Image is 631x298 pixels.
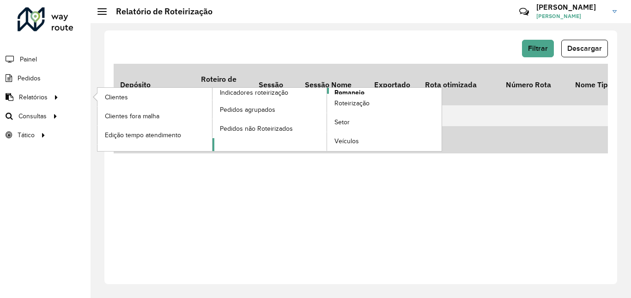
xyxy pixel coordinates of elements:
[334,98,370,108] span: Roteirização
[212,119,327,138] a: Pedidos não Roteirizados
[334,136,359,146] span: Veículos
[97,88,212,106] a: Clientes
[19,92,48,102] span: Relatórios
[536,12,606,20] span: [PERSON_NAME]
[334,117,350,127] span: Setor
[220,105,275,115] span: Pedidos agrupados
[334,88,364,97] span: Romaneio
[114,64,194,105] th: Depósito
[212,100,327,119] a: Pedidos agrupados
[18,130,35,140] span: Tático
[18,73,41,83] span: Pedidos
[327,94,442,113] a: Roteirização
[105,111,159,121] span: Clientes fora malha
[105,92,128,102] span: Clientes
[528,44,548,52] span: Filtrar
[327,113,442,132] a: Setor
[107,6,212,17] h2: Relatório de Roteirização
[514,2,534,22] a: Contato Rápido
[97,88,327,151] a: Indicadores roteirização
[97,107,212,125] a: Clientes fora malha
[567,44,602,52] span: Descargar
[220,124,293,134] span: Pedidos não Roteirizados
[252,64,298,105] th: Sessão
[561,40,608,57] button: Descargar
[20,55,37,64] span: Painel
[327,132,442,151] a: Veículos
[212,88,442,151] a: Romaneio
[194,64,252,105] th: Roteiro de datos
[419,64,499,105] th: Rota otimizada
[522,40,554,57] button: Filtrar
[368,64,419,105] th: Exportado
[536,3,606,12] h3: [PERSON_NAME]
[105,130,181,140] span: Edição tempo atendimento
[97,126,212,144] a: Edição tempo atendimento
[298,64,368,105] th: Sessão Nome
[18,111,47,121] span: Consultas
[499,64,569,105] th: Número Rota
[220,88,288,97] span: Indicadores roteirização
